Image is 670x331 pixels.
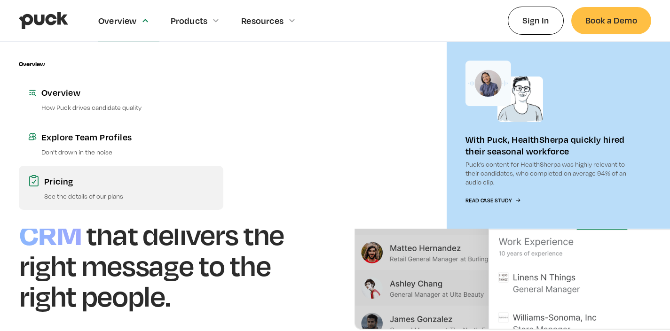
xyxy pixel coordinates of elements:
[98,15,137,26] div: Overview
[19,166,223,210] a: PricingSee the details of our plans
[465,133,632,157] div: With Puck, HealthSherpa quickly hired their seasonal workforce
[171,15,208,26] div: Products
[465,160,632,187] p: Puck’s content for HealthSherpa was highly relevant to their candidates, who completed on average...
[41,103,214,112] p: How Puck drives candidate quality
[19,216,284,314] h1: that delivers the right message to the right people.
[19,122,223,166] a: Explore Team ProfilesDon’t drown in the noise
[19,61,45,68] div: Overview
[41,147,214,156] p: Don’t drown in the noise
[44,175,214,187] div: Pricing
[41,86,214,98] div: Overview
[571,7,651,34] a: Book a Demo
[447,42,651,229] a: With Puck, HealthSherpa quickly hired their seasonal workforcePuck’s content for HealthSherpa was...
[508,7,564,34] a: Sign In
[465,198,512,204] div: Read Case Study
[241,15,284,26] div: Resources
[44,192,214,200] p: See the details of our plans
[41,131,214,143] div: Explore Team Profiles
[19,77,223,121] a: OverviewHow Puck drives candidate quality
